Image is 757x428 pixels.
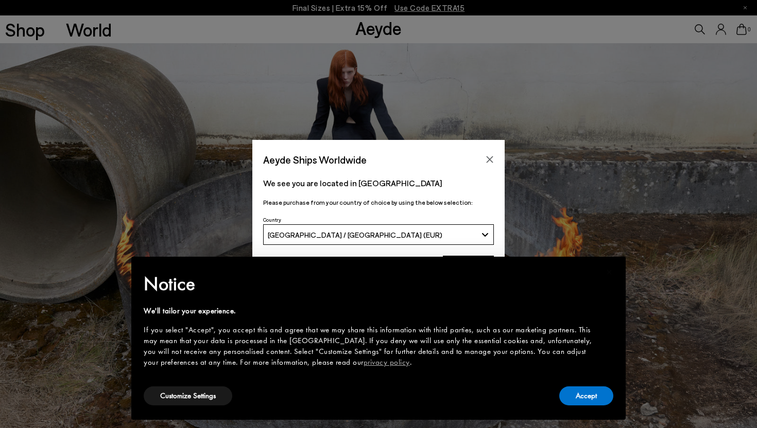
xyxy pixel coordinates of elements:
[482,152,497,167] button: Close
[606,264,613,280] span: ×
[268,230,442,239] span: [GEOGRAPHIC_DATA] / [GEOGRAPHIC_DATA] (EUR)
[144,271,597,297] h2: Notice
[144,386,232,405] button: Customize Settings
[263,217,281,223] span: Country
[263,151,367,169] span: Aeyde Ships Worldwide
[364,357,410,367] a: privacy policy
[559,386,613,405] button: Accept
[263,177,494,189] p: We see you are located in [GEOGRAPHIC_DATA]
[597,260,622,284] button: Close this notice
[144,306,597,316] div: We'll tailor your experience.
[263,198,494,207] p: Please purchase from your country of choice by using the below selection:
[144,325,597,368] div: If you select "Accept", you accept this and agree that we may share this information with third p...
